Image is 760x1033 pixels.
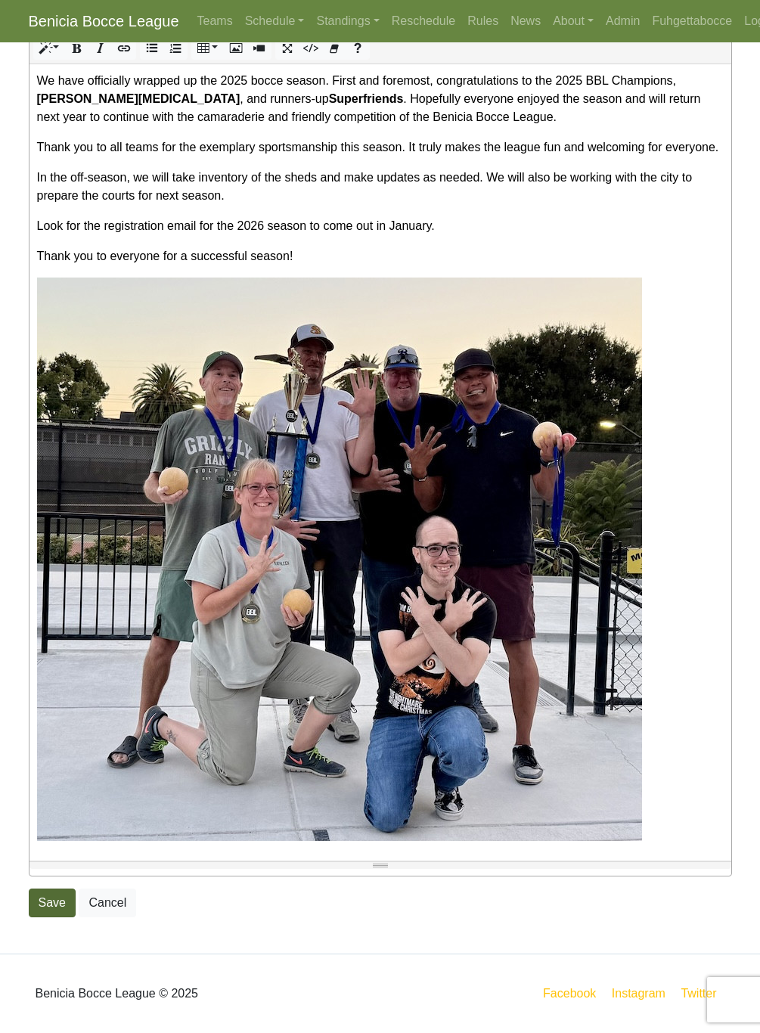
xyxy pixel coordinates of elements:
[247,36,271,60] button: Video
[346,36,370,60] button: Help
[191,36,225,60] button: Table
[88,36,113,60] button: Italic (⌘+I)
[140,36,164,60] button: Unordered list (⌘+⇧+NUM7)
[646,6,738,36] a: Fuhgettabocce
[37,92,240,105] b: [PERSON_NAME][MEDICAL_DATA]
[547,6,600,36] a: About
[299,36,323,60] button: Code View
[29,889,76,917] button: Save
[386,6,462,36] a: Reschedule
[37,217,724,235] p: Look for the registration email for the 2026 season to come out in January.
[65,36,89,60] button: Bold (⌘+B)
[29,6,179,36] a: Benicia Bocce League
[191,6,239,36] a: Teams
[37,247,724,265] p: Thank you to everyone for a successful season!
[29,862,731,869] div: Resize
[37,72,724,126] p: We have officially wrapped up the 2025 bocce season. First and foremost, congratulations to the 2...
[163,36,188,60] button: Ordered list (⌘+⇧+NUM8)
[310,6,385,36] a: Standings
[600,6,646,36] a: Admin
[275,36,299,60] button: Full Screen
[17,966,380,1021] div: Benicia Bocce League © 2025
[112,36,136,60] button: Link (⌘+K)
[37,169,724,205] p: In the off-season, we will take inventory of the sheds and make updates as needed. We will also b...
[37,138,724,157] p: Thank you to all teams for the exemplary sportsmanship this season. It truly makes the league fun...
[329,92,404,105] b: Superfriends
[33,36,67,60] button: Style
[678,984,728,1003] a: Twitter
[239,6,311,36] a: Schedule
[504,6,547,36] a: News
[37,278,642,841] img: 8D3AK5r8A96QAMk17HPrdGF0XmiqHhMOyFdsJ1nJ.jpg
[461,6,504,36] a: Rules
[322,36,346,60] button: clean
[224,36,248,60] button: Picture
[609,984,668,1003] a: Instagram
[540,984,599,1003] a: Facebook
[79,889,136,917] a: Cancel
